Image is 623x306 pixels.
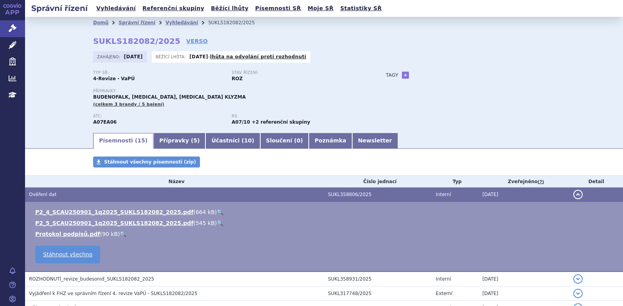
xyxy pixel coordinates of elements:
a: lhůta na odvolání proti rozhodnutí [210,54,306,59]
a: Stáhnout všechny písemnosti (zip) [93,157,200,167]
a: Protokol podpisů.pdf [35,231,100,237]
p: Typ SŘ: [93,70,224,75]
span: 5 [193,137,197,144]
th: Detail [569,176,623,187]
span: ROZHODNUTÍ_revize_budesonid_SUKLS182082_2025 [29,276,154,282]
span: Vyjádření k FHZ ve správním řízení 4. revize VaPÚ - SUKLS182082/2025 [29,291,197,296]
li: ( ) [35,230,615,238]
strong: BUDESONID [93,119,117,125]
p: Přípravky: [93,89,370,94]
strong: +2 referenční skupiny [252,119,310,125]
a: 🔍 [217,220,223,226]
a: Statistiky SŘ [338,3,384,14]
a: Vyhledávání [166,20,198,25]
a: Stáhnout všechno [35,246,100,263]
li: SUKLS182082/2025 [208,17,265,29]
a: Sloučení (0) [260,133,309,149]
span: (celkem 3 brandy / 5 balení) [93,102,164,107]
a: P2_4_SCAU250901_1q2025_SUKLS182082_2025.pdf [35,209,193,215]
button: detail [573,274,583,284]
a: Správní řízení [119,20,155,25]
li: ( ) [35,208,615,216]
span: Stáhnout všechny písemnosti (zip) [104,159,196,165]
span: Ověření dat [29,192,56,197]
strong: [DATE] [189,54,208,59]
a: Domů [93,20,108,25]
span: 15 [137,137,145,144]
a: Účastníci (10) [205,133,260,149]
strong: 4-Revize - VaPÚ [93,76,135,81]
h3: Tagy [386,70,398,80]
a: P2_5_SCAU250901_1q2025_SUKLS182082_2025.pdf [35,220,193,226]
span: 0 [297,137,301,144]
a: Referenční skupiny [140,3,207,14]
td: [DATE] [479,187,570,202]
span: Zahájeno: [97,54,122,60]
abbr: (?) [538,179,544,185]
span: Interní [436,276,451,282]
th: Zveřejněno [479,176,570,187]
span: 664 kB [196,209,215,215]
span: Interní [436,192,451,197]
a: Newsletter [352,133,398,149]
th: Název [25,176,324,187]
p: ATC: [93,114,224,119]
strong: budesonid pro terapii ulcerózní kolitidy [232,119,250,125]
strong: ROZ [232,76,243,81]
a: + [402,72,409,79]
button: detail [573,289,583,298]
span: 10 [244,137,252,144]
td: [DATE] [479,272,570,286]
p: RS: [232,114,362,119]
a: Poznámka [309,133,352,149]
td: SUKL317748/2025 [324,286,432,301]
td: SUKL358806/2025 [324,187,432,202]
strong: SUKLS182082/2025 [93,36,180,46]
p: Stav řízení: [232,70,362,75]
a: VERSO [186,37,208,45]
span: Externí [436,291,452,296]
a: Písemnosti (15) [93,133,153,149]
button: detail [573,190,583,199]
th: Typ [432,176,479,187]
td: SUKL358931/2025 [324,272,432,286]
h2: Správní řízení [25,3,94,14]
span: 90 kB [102,231,118,237]
span: Běžící lhůta: [156,54,187,60]
a: 🔍 [217,209,223,215]
li: ( ) [35,219,615,227]
a: Moje SŘ [305,3,336,14]
td: [DATE] [479,286,570,301]
a: Vyhledávání [94,3,138,14]
a: Písemnosti SŘ [253,3,303,14]
a: 🔍 [120,231,126,237]
span: BUDENOFALK, [MEDICAL_DATA], [MEDICAL_DATA] KLYZMA [93,94,246,100]
a: Běžící lhůty [209,3,251,14]
span: 545 kB [196,220,215,226]
p: - [189,54,306,60]
a: Přípravky (5) [153,133,205,149]
strong: [DATE] [124,54,143,59]
th: Číslo jednací [324,176,432,187]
